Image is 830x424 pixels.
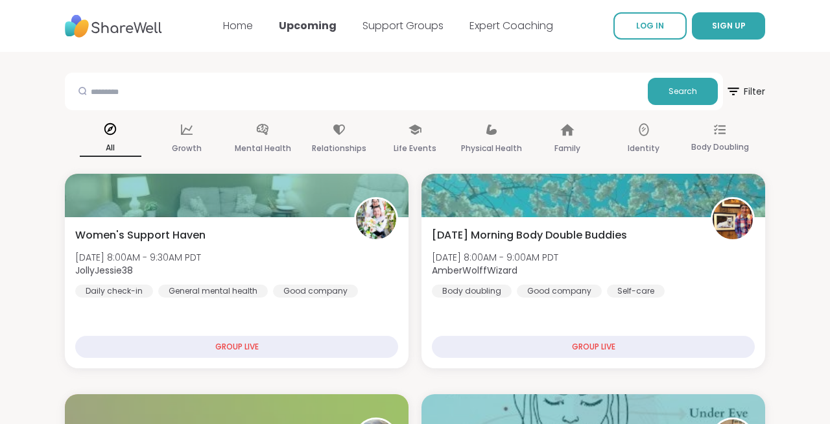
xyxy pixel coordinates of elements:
img: JollyJessie38 [356,199,396,239]
span: Women's Support Haven [75,228,206,243]
span: SIGN UP [712,20,746,31]
p: Identity [628,141,659,156]
div: Good company [273,285,358,298]
p: All [80,140,141,157]
span: LOG IN [636,20,664,31]
b: AmberWolffWizard [432,264,517,277]
img: AmberWolffWizard [713,199,753,239]
div: Daily check-in [75,285,153,298]
p: Body Doubling [691,139,749,155]
button: Search [648,78,718,105]
a: Expert Coaching [469,18,553,33]
p: Growth [172,141,202,156]
a: Home [223,18,253,33]
span: Search [669,86,697,97]
span: [DATE] 8:00AM - 9:00AM PDT [432,251,558,264]
b: JollyJessie38 [75,264,133,277]
p: Relationships [312,141,366,156]
p: Mental Health [235,141,291,156]
div: Body doubling [432,285,512,298]
div: General mental health [158,285,268,298]
a: LOG IN [613,12,687,40]
p: Physical Health [461,141,522,156]
span: Filter [726,76,765,107]
div: Good company [517,285,602,298]
p: Family [554,141,580,156]
button: SIGN UP [692,12,765,40]
div: Self-care [607,285,665,298]
button: Filter [726,73,765,110]
p: Life Events [394,141,436,156]
span: [DATE] Morning Body Double Buddies [432,228,627,243]
div: GROUP LIVE [75,336,398,358]
a: Support Groups [362,18,444,33]
div: GROUP LIVE [432,336,755,358]
span: [DATE] 8:00AM - 9:30AM PDT [75,251,201,264]
img: ShareWell Nav Logo [65,8,162,44]
a: Upcoming [279,18,337,33]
